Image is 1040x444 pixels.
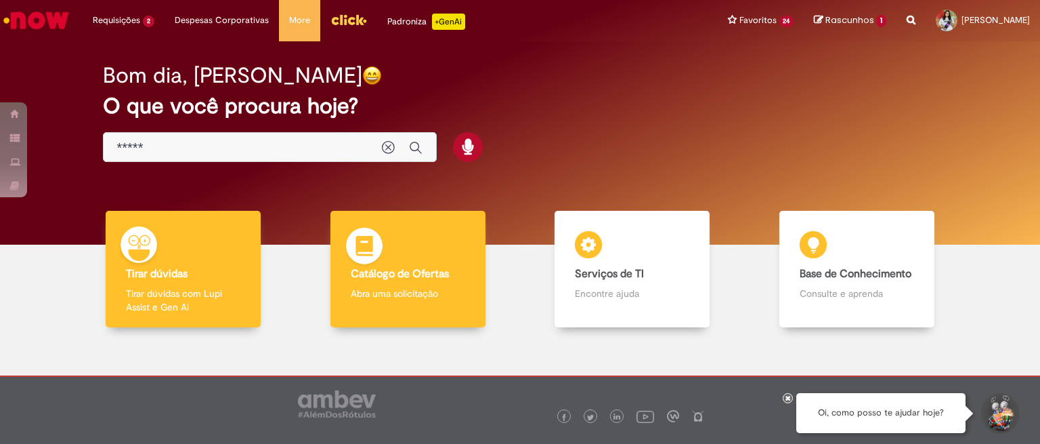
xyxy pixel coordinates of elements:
[825,14,874,26] span: Rascunhos
[796,393,966,433] div: Oi, como posso te ajudar hoje?
[1,7,71,34] img: ServiceNow
[979,393,1020,434] button: Iniciar Conversa de Suporte
[575,287,689,300] p: Encontre ajuda
[362,66,382,85] img: happy-face.png
[779,16,794,27] span: 24
[103,64,362,87] h2: Bom dia, [PERSON_NAME]
[587,414,594,421] img: logo_footer_twitter.png
[298,390,376,418] img: logo_footer_ambev_rotulo_gray.png
[93,14,140,27] span: Requisições
[575,267,644,281] b: Serviços de TI
[289,14,310,27] span: More
[296,211,521,328] a: Catálogo de Ofertas Abra uma solicitação
[351,267,449,281] b: Catálogo de Ofertas
[961,14,1030,26] span: [PERSON_NAME]
[876,15,886,27] span: 1
[432,14,465,30] p: +GenAi
[387,14,465,30] div: Padroniza
[143,16,154,27] span: 2
[800,287,914,300] p: Consulte e aprenda
[103,94,938,118] h2: O que você procura hoje?
[126,267,188,281] b: Tirar dúvidas
[636,407,654,425] img: logo_footer_youtube.png
[126,287,240,314] p: Tirar dúvidas com Lupi Assist e Gen Ai
[692,410,704,422] img: logo_footer_naosei.png
[71,211,296,328] a: Tirar dúvidas Tirar dúvidas com Lupi Assist e Gen Ai
[561,414,567,421] img: logo_footer_facebook.png
[800,267,911,281] b: Base de Conhecimento
[351,287,465,300] p: Abra uma solicitação
[739,14,777,27] span: Favoritos
[175,14,269,27] span: Despesas Corporativas
[814,14,886,27] a: Rascunhos
[613,413,620,422] img: logo_footer_linkedin.png
[745,211,970,328] a: Base de Conhecimento Consulte e aprenda
[667,410,679,422] img: logo_footer_workplace.png
[330,9,367,30] img: click_logo_yellow_360x200.png
[520,211,745,328] a: Serviços de TI Encontre ajuda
